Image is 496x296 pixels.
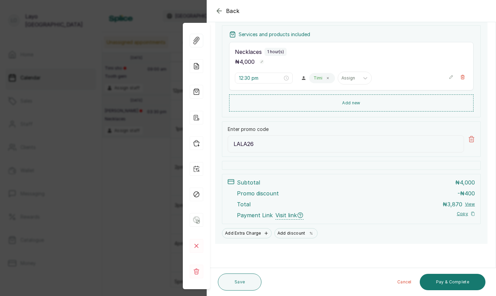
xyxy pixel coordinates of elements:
span: Back [226,7,240,15]
button: Pay & Complete [420,274,485,290]
span: 4,000 [240,58,255,65]
button: Add Extra Charge [222,228,272,238]
span: 400 [465,190,475,197]
p: Total [237,200,251,208]
input: Select time [239,74,283,82]
span: Visit link [275,211,304,220]
p: ₦ [235,58,255,66]
button: Save [218,273,261,291]
button: Cancel [392,274,417,290]
button: Copy [457,211,475,217]
p: ₦ [443,200,462,208]
input: Promo code [228,135,464,152]
label: Enter promo code [228,126,269,133]
p: Subtotal [237,178,260,187]
p: Promo discount [237,189,279,197]
button: Back [215,7,240,15]
button: Add discount [274,228,318,238]
p: 1 hour(s) [267,49,284,55]
p: Necklaces [235,48,262,56]
p: - ₦ [458,189,475,197]
span: 3,870 [447,201,462,208]
span: 4,000 [460,179,475,186]
p: Services and products included [239,31,310,38]
span: Payment Link [237,211,273,220]
button: Add new [229,94,474,112]
p: ₦ [455,178,475,187]
p: Timi [314,75,322,81]
button: View [465,202,475,207]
